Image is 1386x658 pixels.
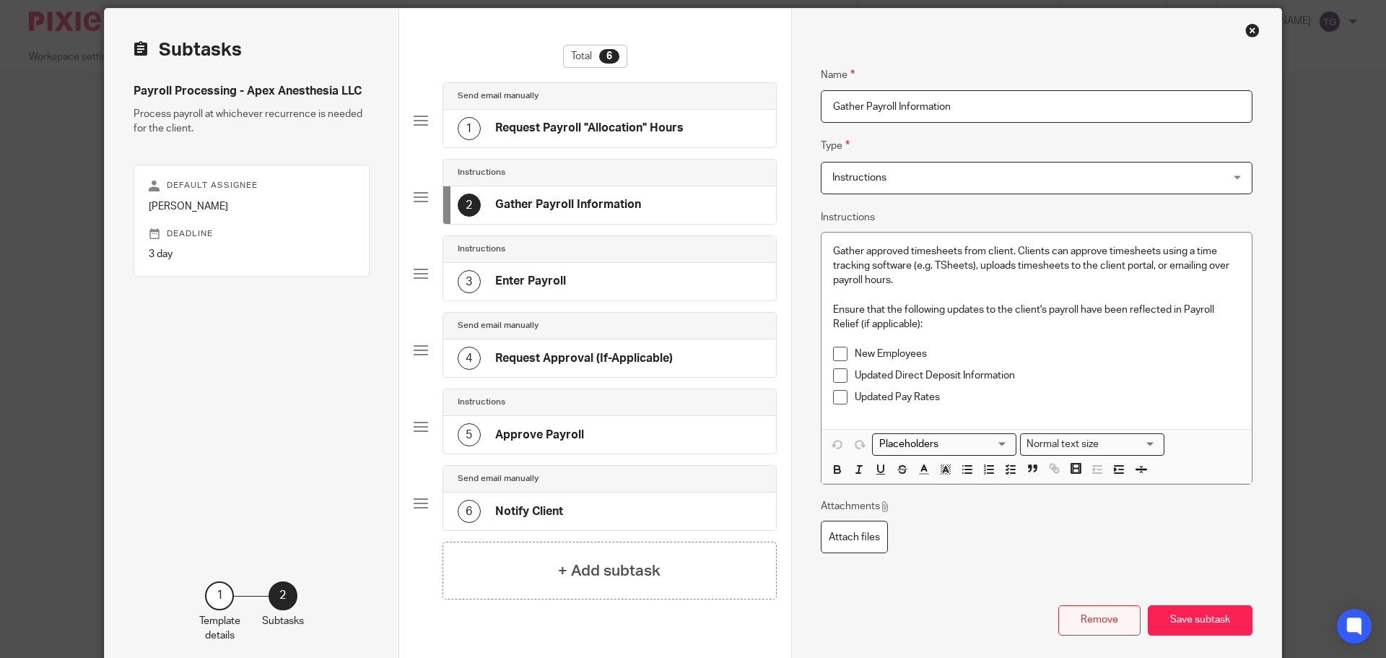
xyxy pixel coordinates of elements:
h4: Approve Payroll [495,428,584,443]
div: Search for option [1020,433,1164,456]
div: 2 [269,581,297,610]
div: Search for option [872,433,1016,456]
input: Search for option [1104,437,1156,452]
h2: Subtasks [134,38,242,62]
h4: Enter Payroll [495,274,566,289]
p: New Employees [855,347,1240,361]
h4: Send email manually [458,320,539,332]
div: Text styles [1020,433,1164,456]
p: Default assignee [149,180,354,191]
h4: Send email manually [458,473,539,485]
div: 5 [458,423,481,446]
div: 4 [458,347,481,370]
div: Close this dialog window [1245,23,1260,38]
label: Name [821,66,855,83]
p: 3 day [149,247,354,261]
div: 6 [458,500,481,523]
h4: Instructions [458,397,505,408]
div: Placeholders [872,433,1016,456]
span: Normal text size [1024,437,1102,452]
div: 6 [599,49,619,64]
label: Attach files [821,521,888,553]
div: 2 [458,194,481,217]
h4: Payroll Processing - Apex Anesthesia LLC [134,84,370,99]
p: Deadline [149,228,354,240]
button: Save subtask [1148,605,1252,636]
label: Type [821,137,850,154]
div: 1 [205,581,234,610]
p: Ensure that the following updates to the client's payroll have been reflected in Payroll Relief (... [833,303,1240,332]
div: Total [563,45,627,68]
p: Updated Direct Deposit Information [855,368,1240,383]
p: Updated Pay Rates [855,390,1240,404]
p: Template details [199,614,240,644]
label: Instructions [821,210,875,225]
p: Gather approved timesheets from client. Clients can approve timesheets using a time tracking soft... [833,244,1240,288]
h4: Notify Client [495,504,563,519]
div: 3 [458,270,481,293]
p: Attachments [821,499,891,514]
h4: + Add subtask [558,560,661,582]
p: Subtasks [262,614,304,628]
div: 1 [458,117,481,140]
input: Search for option [874,437,1008,452]
h4: Instructions [458,167,505,178]
p: Process payroll at whichever recurrence is needed for the client. [134,107,370,137]
h4: Request Payroll "Allocation" Hours [495,121,684,136]
h4: Send email manually [458,90,539,102]
p: [PERSON_NAME] [149,199,354,214]
button: Remove [1058,605,1141,636]
h4: Instructions [458,243,505,255]
span: Instructions [832,173,886,183]
h4: Request Approval (If-Applicable) [495,351,673,366]
h4: Gather Payroll Information [495,197,641,212]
